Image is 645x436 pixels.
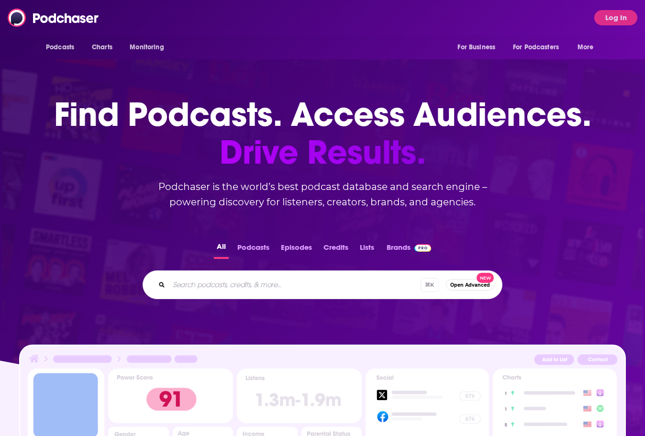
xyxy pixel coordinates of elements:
span: For Podcasters [513,41,559,54]
button: open menu [39,38,87,56]
span: New [477,273,494,283]
img: Podchaser Pro [414,244,431,252]
span: Podcasts [46,41,74,54]
button: Log In [594,10,637,25]
button: Credits [321,240,351,259]
img: Podchaser - Follow, Share and Rate Podcasts [8,9,100,27]
span: Monitoring [130,41,164,54]
span: More [578,41,594,54]
span: Open Advanced [450,282,490,288]
div: Search podcasts, credits, & more... [143,270,502,299]
button: open menu [571,38,606,56]
img: Podcast Insights Power score [108,369,233,423]
img: Podcast Insights Listens [237,369,362,423]
button: Lists [357,240,377,259]
span: Drive Results. [54,134,591,171]
img: Podcast Insights Header [28,353,617,369]
h1: Find Podcasts. Access Audiences. [54,96,591,171]
button: Episodes [278,240,315,259]
button: open menu [123,38,176,56]
button: Podcasts [234,240,272,259]
button: open menu [451,38,507,56]
span: Charts [92,41,112,54]
a: BrandsPodchaser Pro [387,240,431,259]
a: Charts [86,38,118,56]
button: All [214,240,229,259]
span: For Business [457,41,495,54]
button: Open AdvancedNew [446,279,494,291]
input: Search podcasts, credits, & more... [169,277,421,292]
span: ⌘ K [421,278,438,292]
button: open menu [507,38,573,56]
h2: Podchaser is the world’s best podcast database and search engine – powering discovery for listene... [131,179,514,210]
